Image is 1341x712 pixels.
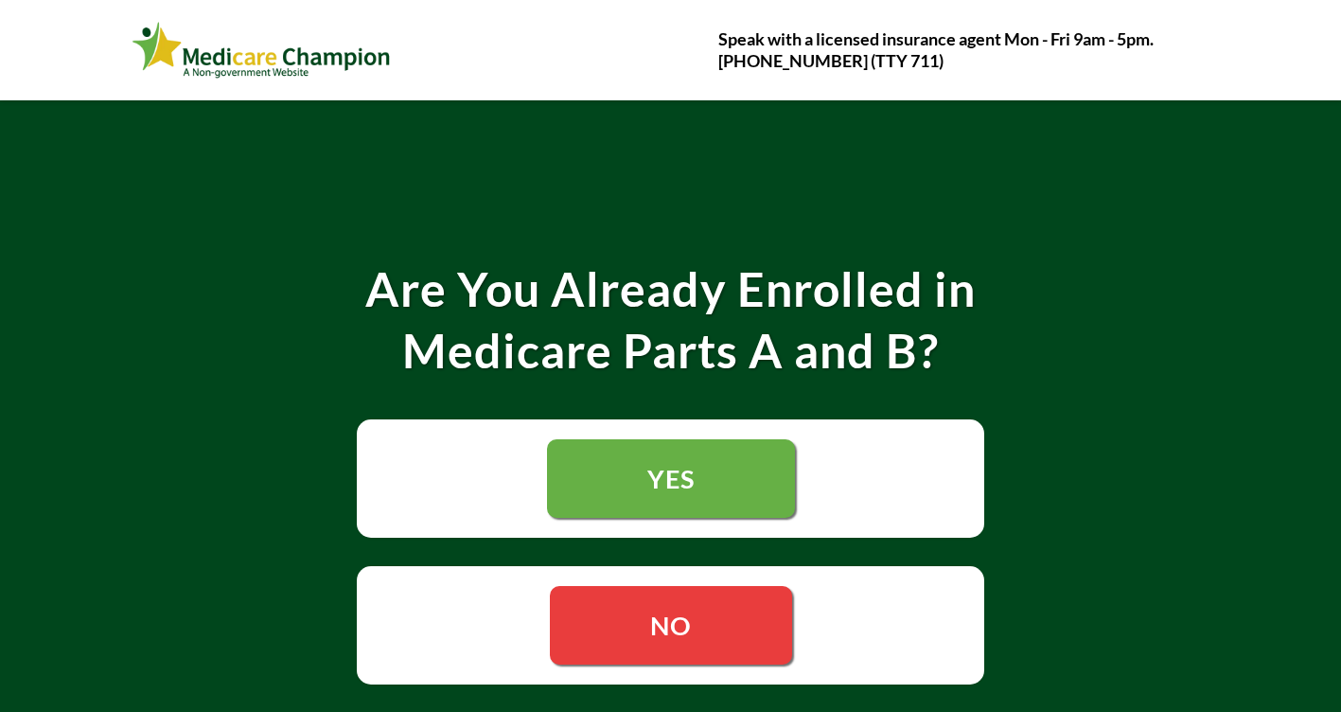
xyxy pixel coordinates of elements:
[647,463,695,494] span: YES
[650,610,692,641] span: NO
[547,439,795,518] a: YES
[550,586,792,665] a: NO
[132,18,392,82] img: Webinar
[365,260,976,317] strong: Are You Already Enrolled in
[718,50,944,71] strong: [PHONE_NUMBER] (TTY 711)
[718,28,1154,49] strong: Speak with a licensed insurance agent Mon - Fri 9am - 5pm.
[402,322,939,379] strong: Medicare Parts A and B?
